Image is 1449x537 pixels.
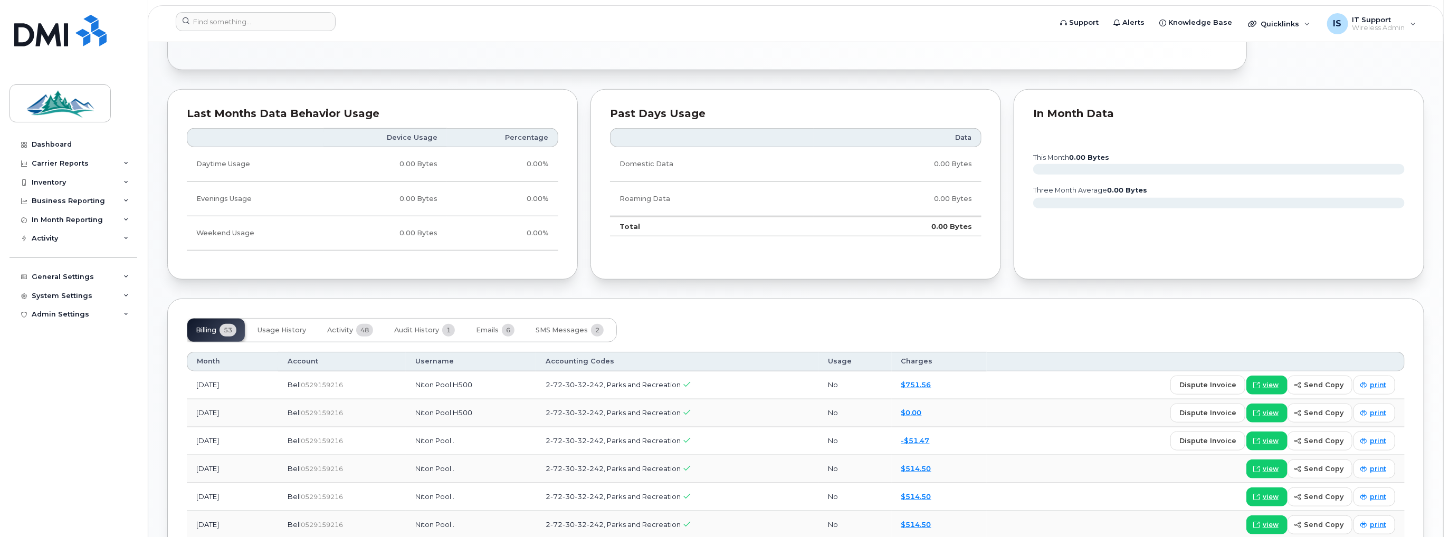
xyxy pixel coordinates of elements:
[1261,20,1299,28] span: Quicklinks
[502,324,514,337] span: 6
[323,216,447,251] td: 0.00 Bytes
[818,427,892,455] td: No
[546,408,681,417] span: 2-72-30-32-242, Parks and Recreation
[187,216,323,251] td: Weekend Usage
[1370,492,1386,502] span: print
[187,427,278,455] td: [DATE]
[1170,431,1245,450] button: dispute invoice
[1170,404,1245,423] button: dispute invoice
[442,324,455,337] span: 1
[406,352,536,371] th: Username
[901,464,931,473] a: $514.50
[591,324,604,337] span: 2
[1246,376,1288,395] a: view
[1246,487,1288,506] a: view
[1033,154,1109,161] text: this month
[546,464,681,473] span: 2-72-30-32-242, Parks and Recreation
[187,352,278,371] th: Month
[1370,408,1386,418] span: print
[1069,17,1099,28] span: Support
[447,128,558,147] th: Percentage
[278,352,406,371] th: Account
[814,128,981,147] th: Data
[176,12,336,31] input: Find something...
[1263,380,1279,390] span: view
[187,182,558,216] tr: Weekdays from 6:00pm to 8:00am
[546,492,681,501] span: 2-72-30-32-242, Parks and Recreation
[406,399,536,427] td: Niton Pool H500
[187,147,323,181] td: Daytime Usage
[1033,186,1147,194] text: three month average
[818,483,892,511] td: No
[1320,13,1424,34] div: IT Support
[1353,431,1395,450] a: print
[1152,12,1240,33] a: Knowledge Base
[901,408,922,417] a: $0.00
[1246,459,1288,478] a: view
[546,436,681,445] span: 2-72-30-32-242, Parks and Recreation
[610,109,981,119] div: Past Days Usage
[814,216,981,236] td: 0.00 Bytes
[1179,408,1236,418] span: dispute invoice
[892,352,987,371] th: Charges
[187,182,323,216] td: Evenings Usage
[1304,408,1343,418] span: send copy
[1263,408,1279,418] span: view
[187,483,278,511] td: [DATE]
[323,147,447,181] td: 0.00 Bytes
[301,521,343,529] span: 0529159216
[447,147,558,181] td: 0.00%
[1122,17,1145,28] span: Alerts
[327,326,353,334] span: Activity
[288,380,301,389] span: Bell
[187,399,278,427] td: [DATE]
[1288,487,1352,506] button: send copy
[288,464,301,473] span: Bell
[1069,154,1109,161] tspan: 0.00 Bytes
[546,380,681,389] span: 2-72-30-32-242, Parks and Recreation
[476,326,499,334] span: Emails
[301,409,343,417] span: 0529159216
[288,520,301,529] span: Bell
[1370,464,1386,474] span: print
[187,216,558,251] tr: Friday from 6:00pm to Monday 8:00am
[1263,520,1279,530] span: view
[1370,380,1386,390] span: print
[1333,17,1342,30] span: IS
[1241,13,1318,34] div: Quicklinks
[1353,487,1395,506] a: print
[1246,404,1288,423] a: view
[1107,186,1147,194] tspan: 0.00 Bytes
[1106,12,1152,33] a: Alerts
[1170,376,1245,395] button: dispute invoice
[1246,431,1288,450] a: view
[1263,464,1279,474] span: view
[1263,492,1279,502] span: view
[301,465,343,473] span: 0529159216
[288,492,301,501] span: Bell
[818,352,892,371] th: Usage
[406,371,536,399] td: Niton Pool H500
[187,371,278,399] td: [DATE]
[814,182,981,216] td: 0.00 Bytes
[1353,376,1395,395] a: print
[818,455,892,483] td: No
[610,182,814,216] td: Roaming Data
[1288,376,1352,395] button: send copy
[1033,109,1405,119] div: In Month Data
[901,520,931,529] a: $514.50
[814,147,981,181] td: 0.00 Bytes
[1304,380,1343,390] span: send copy
[610,216,814,236] td: Total
[901,380,931,389] a: $751.56
[1288,515,1352,534] button: send copy
[1353,404,1395,423] a: print
[301,493,343,501] span: 0529159216
[1353,459,1395,478] a: print
[406,483,536,511] td: Niton Pool .
[1370,436,1386,446] span: print
[818,399,892,427] td: No
[1179,380,1236,390] span: dispute invoice
[323,128,447,147] th: Device Usage
[546,520,681,529] span: 2-72-30-32-242, Parks and Recreation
